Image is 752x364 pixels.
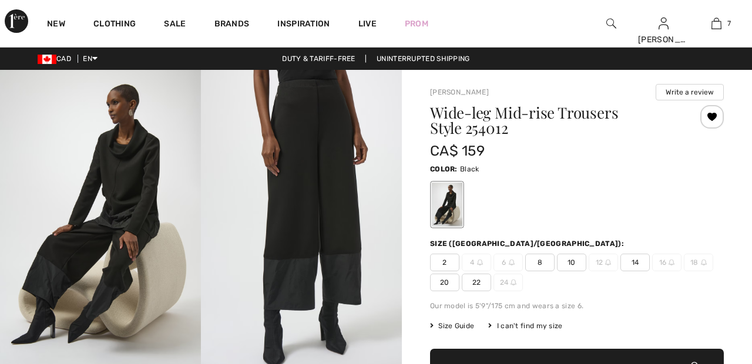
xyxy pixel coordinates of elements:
span: 16 [652,254,681,271]
h1: Wide-leg Mid-rise Trousers Style 254012 [430,105,675,136]
span: Color: [430,165,458,173]
a: Brands [214,19,250,31]
span: 24 [493,274,523,291]
span: 14 [620,254,650,271]
span: 10 [557,254,586,271]
span: 20 [430,274,459,291]
a: 7 [690,16,742,31]
img: My Bag [711,16,721,31]
img: ring-m.svg [511,279,516,285]
a: Sign In [659,18,669,29]
div: Our model is 5'9"/175 cm and wears a size 6. [430,301,724,311]
img: ring-m.svg [477,259,483,265]
a: [PERSON_NAME] [430,88,489,96]
span: 6 [493,254,523,271]
a: Clothing [93,19,136,31]
a: Live [358,18,377,30]
span: 7 [727,18,731,29]
span: CAD [38,55,76,63]
a: Sale [164,19,186,31]
span: Inspiration [277,19,330,31]
img: My Info [659,16,669,31]
span: 12 [589,254,618,271]
div: Black [432,183,462,227]
span: 22 [462,274,491,291]
span: EN [83,55,98,63]
img: search the website [606,16,616,31]
div: [PERSON_NAME] [638,33,690,46]
span: 18 [684,254,713,271]
span: CA$ 159 [430,143,485,159]
span: Size Guide [430,321,474,331]
img: ring-m.svg [509,259,515,265]
span: 2 [430,254,459,271]
img: ring-m.svg [701,259,707,265]
span: Black [460,165,479,173]
button: Write a review [656,84,724,100]
div: I can't find my size [488,321,562,331]
a: Prom [405,18,428,30]
a: New [47,19,65,31]
img: ring-m.svg [605,259,611,265]
span: 4 [462,254,491,271]
img: 1ère Avenue [5,9,28,33]
span: 8 [525,254,555,271]
div: Size ([GEOGRAPHIC_DATA]/[GEOGRAPHIC_DATA]): [430,238,626,249]
img: Canadian Dollar [38,55,56,64]
img: ring-m.svg [669,259,674,265]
